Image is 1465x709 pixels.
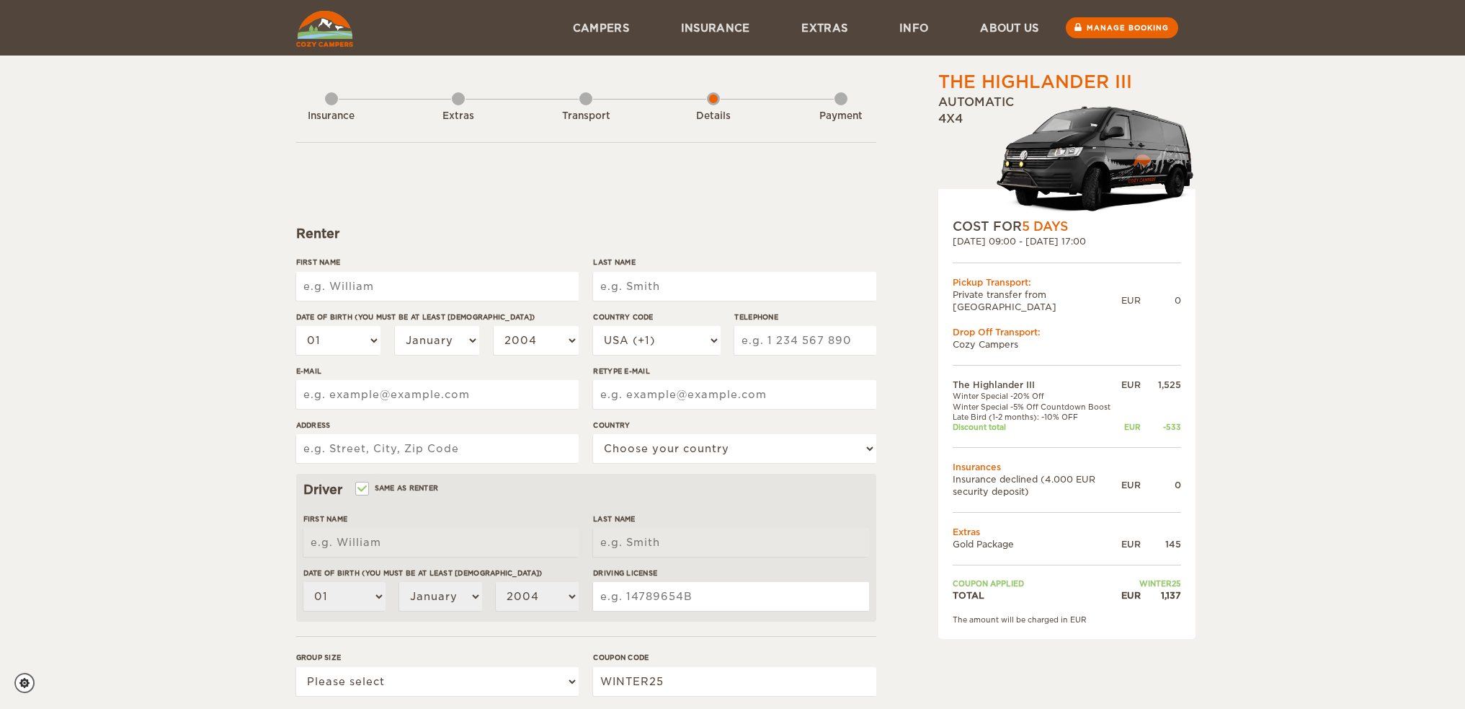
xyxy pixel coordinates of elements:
div: 0 [1141,294,1181,307]
input: e.g. Smith [593,272,876,301]
td: Extras [953,526,1181,538]
label: E-mail [296,366,579,376]
div: The amount will be charged in EUR [953,615,1181,625]
div: EUR [1121,589,1141,602]
input: e.g. example@example.com [296,380,579,409]
td: Discount total [953,422,1121,432]
div: EUR [1121,422,1141,432]
input: e.g. 14789654B [593,582,868,611]
input: e.g. example@example.com [593,380,876,409]
div: 1,525 [1141,379,1181,391]
td: WINTER25 [1121,578,1181,589]
td: Insurance declined (4.000 EUR security deposit) [953,473,1121,498]
label: Country [593,420,876,431]
label: Telephone [734,312,876,322]
div: Details [674,110,753,123]
td: Late Bird (1-2 months): -10% OFF [953,412,1121,422]
div: EUR [1121,294,1141,307]
label: Coupon code [593,652,876,663]
div: Automatic 4x4 [938,94,1195,218]
input: Same as renter [357,485,366,495]
label: Address [296,420,579,431]
div: 1,137 [1141,589,1181,602]
div: Extras [419,110,498,123]
input: e.g. William [303,528,579,557]
img: Cozy Campers [296,11,353,47]
td: Cozy Campers [953,338,1181,351]
div: Renter [296,225,876,242]
input: e.g. 1 234 567 890 [734,326,876,355]
div: EUR [1121,538,1141,550]
label: Date of birth (You must be at least [DEMOGRAPHIC_DATA]) [296,312,579,322]
div: 145 [1141,538,1181,550]
div: Drop Off Transport: [953,326,1181,338]
div: -533 [1141,422,1181,432]
td: Private transfer from [GEOGRAPHIC_DATA] [953,289,1121,313]
div: Driver [303,481,869,498]
input: e.g. William [296,272,579,301]
label: Driving License [593,568,868,578]
td: Insurances [953,461,1181,473]
label: Last Name [593,514,868,524]
div: EUR [1121,479,1141,491]
a: Cookie settings [14,673,44,693]
img: stor-langur-4.png [996,99,1195,218]
div: COST FOR [953,218,1181,235]
div: The Highlander III [938,70,1132,94]
input: e.g. Street, City, Zip Code [296,434,579,463]
div: Pickup Transport: [953,276,1181,289]
div: Payment [801,110,881,123]
label: First Name [296,257,579,268]
td: Coupon applied [953,578,1121,589]
label: Last Name [593,257,876,268]
td: Winter Special -5% Off Countdown Boost [953,402,1121,412]
label: Date of birth (You must be at least [DEMOGRAPHIC_DATA]) [303,568,579,578]
div: Transport [546,110,625,123]
div: Insurance [292,110,371,123]
div: EUR [1121,379,1141,391]
div: [DATE] 09:00 - [DATE] 17:00 [953,235,1181,247]
span: 5 Days [1022,219,1068,234]
a: Manage booking [1066,17,1178,38]
td: The Highlander III [953,379,1121,391]
div: 0 [1141,479,1181,491]
label: Same as renter [357,481,439,495]
label: First Name [303,514,579,524]
label: Retype E-mail [593,366,876,376]
td: TOTAL [953,589,1121,602]
input: e.g. Smith [593,528,868,557]
td: Gold Package [953,538,1121,550]
td: Winter Special -20% Off [953,391,1121,401]
label: Group size [296,652,579,663]
label: Country Code [593,312,720,322]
